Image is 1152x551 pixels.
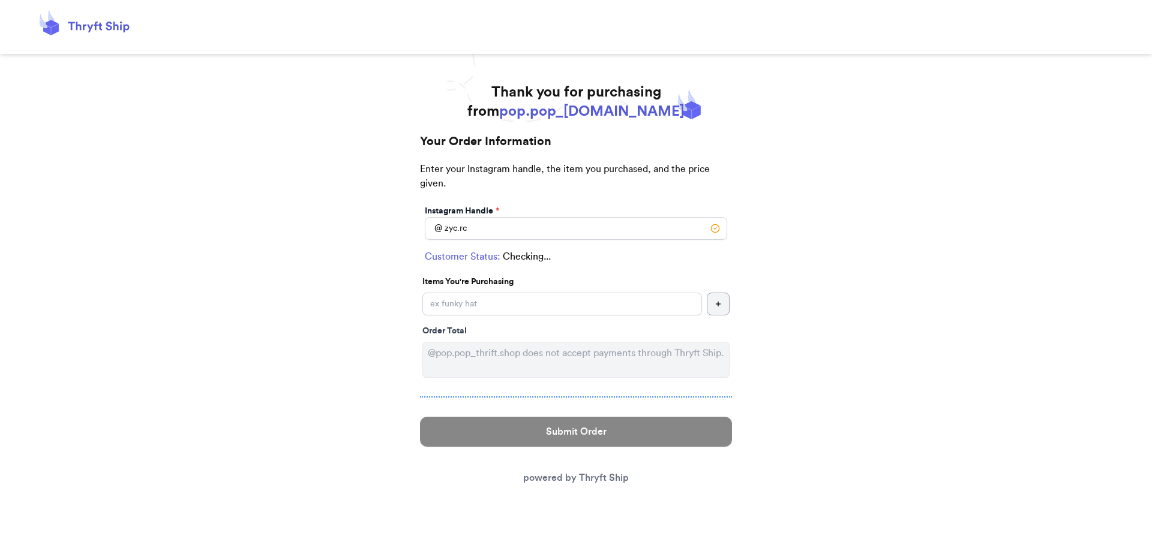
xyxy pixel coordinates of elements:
span: pop.pop_[DOMAIN_NAME] [499,104,685,119]
div: @ [425,217,442,240]
button: Submit Order [420,417,732,447]
label: Instagram Handle [425,205,499,217]
span: Customer Status: [425,249,500,264]
p: Enter your Instagram handle, the item you purchased, and the price given. [420,162,732,203]
input: ex.funky hat [422,293,702,315]
span: Checking... [503,249,551,264]
h1: Thank you for purchasing from [467,83,685,121]
div: Order Total [422,325,730,337]
h2: Your Order Information [420,133,732,162]
p: Items You're Purchasing [422,276,730,288]
a: powered by Thryft Ship [523,473,629,483]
